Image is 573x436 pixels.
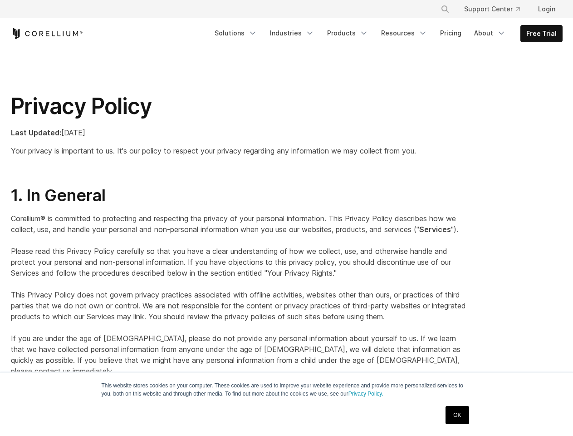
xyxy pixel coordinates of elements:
[430,1,563,17] div: Navigation Menu
[376,25,433,41] a: Resources
[11,127,468,138] p: [DATE]
[11,28,83,39] a: Corellium Home
[521,25,562,42] a: Free Trial
[457,1,527,17] a: Support Center
[11,93,468,120] h1: Privacy Policy
[469,25,511,41] a: About
[446,406,469,424] a: OK
[435,25,467,41] a: Pricing
[531,1,563,17] a: Login
[11,128,61,137] strong: Last Updated:
[419,225,451,234] strong: Services
[437,1,453,17] button: Search
[348,391,383,397] a: Privacy Policy.
[209,25,263,41] a: Solutions
[11,213,468,377] p: Corellium® is committed to protecting and respecting the privacy of your personal information. Th...
[209,25,563,42] div: Navigation Menu
[322,25,374,41] a: Products
[102,381,472,398] p: This website stores cookies on your computer. These cookies are used to improve your website expe...
[11,145,468,156] p: Your privacy is important to us. It's our policy to respect your privacy regarding any informatio...
[11,185,468,206] h2: 1. In General
[264,25,320,41] a: Industries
